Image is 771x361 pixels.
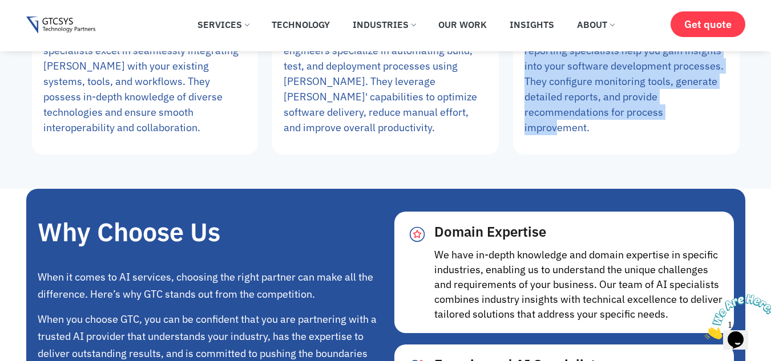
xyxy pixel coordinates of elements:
span: Domain Expertise [434,222,546,241]
a: Insights [501,12,563,37]
p: Our [PERSON_NAME] monitoring and reporting specialists help you gain insights into your software ... [524,27,728,135]
span: Get quote [684,18,732,30]
a: About [568,12,623,37]
p: Our [PERSON_NAME] automation engineers specialize in automating build, test, and deployment proce... [284,27,487,135]
p: We have in-depth knowledge and domain expertise in specific industries, enabling us to understand... [434,248,722,322]
iframe: chat widget [700,290,771,344]
p: When it comes to AI services, choosing the right partner can make all the difference. Here’s why ... [38,269,377,303]
a: Services [189,12,257,37]
h2: Why Choose Us [38,223,377,240]
a: Our Work [430,12,495,37]
span: 1 [5,5,9,14]
a: Technology [263,12,338,37]
img: Chat attention grabber [5,5,75,50]
img: JENKINS Development Service Gtcsys logo [26,17,95,34]
a: Get quote [671,11,745,37]
p: Our [PERSON_NAME] integration specialists excel in seamlessly integrating [PERSON_NAME] with your... [43,27,247,135]
a: Industries [344,12,424,37]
